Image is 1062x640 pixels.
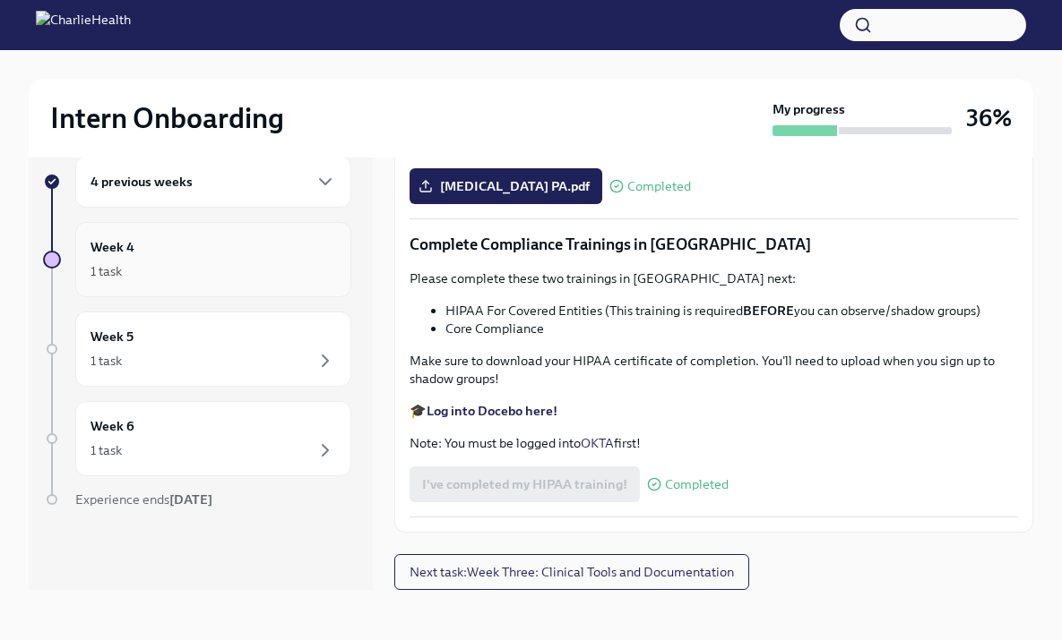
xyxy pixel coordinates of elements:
[410,234,1018,255] p: Complete Compliance Trainings in [GEOGRAPHIC_DATA]
[966,102,1012,134] h3: 36%
[50,100,284,136] h2: Intern Onboarding
[445,320,1018,337] li: Core Compliance
[43,222,351,297] a: Week 41 task
[36,11,131,39] img: CharlieHealth
[43,311,351,387] a: Week 51 task
[410,563,734,581] span: Next task : Week Three: Clinical Tools and Documentation
[627,180,691,193] span: Completed
[410,402,1018,420] p: 🎓
[581,435,614,451] a: OKTA
[169,491,212,508] strong: [DATE]
[91,441,122,459] div: 1 task
[410,168,602,204] label: [MEDICAL_DATA] PA.pdf
[91,237,134,257] h6: Week 4
[445,302,1018,320] li: HIPAA For Covered Entities (This training is required you can observe/shadow groups)
[743,303,794,319] strong: BEFORE
[75,156,351,208] div: 4 previous weeks
[394,554,749,590] button: Next task:Week Three: Clinical Tools and Documentation
[91,327,134,346] h6: Week 5
[410,352,1018,388] p: Make sure to download your HIPAA certificate of completion. You'll need to upload when you sign u...
[410,434,1018,452] p: Note: You must be logged into first!
[91,262,122,280] div: 1 task
[75,491,212,508] span: Experience ends
[91,352,122,370] div: 1 task
[427,403,557,419] a: Log into Docebo here!
[665,478,729,491] span: Completed
[422,177,590,195] span: [MEDICAL_DATA] PA.pdf
[773,100,845,118] strong: My progress
[410,269,1018,287] p: Please complete these two trainings in [GEOGRAPHIC_DATA] next:
[91,416,134,436] h6: Week 6
[43,401,351,476] a: Week 61 task
[91,172,193,192] h6: 4 previous weeks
